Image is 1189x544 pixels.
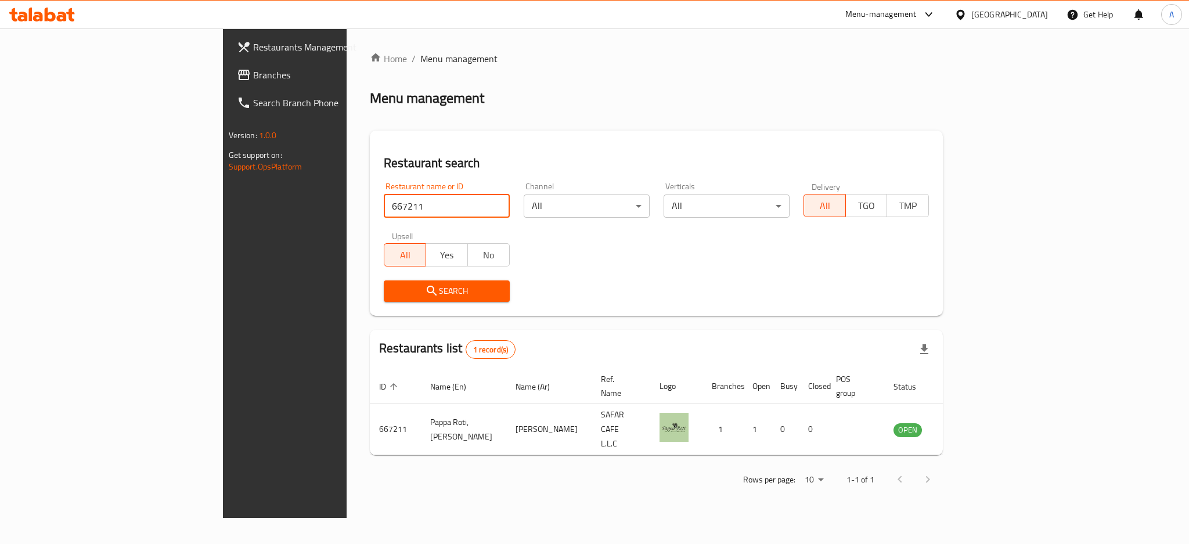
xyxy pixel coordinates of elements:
[229,128,257,143] span: Version:
[800,471,828,489] div: Rows per page:
[430,380,481,394] span: Name (En)
[370,369,985,455] table: enhanced table
[384,154,929,172] h2: Restaurant search
[421,404,506,455] td: Pappa Roti, [PERSON_NAME]
[228,33,421,61] a: Restaurants Management
[1169,8,1174,21] span: A
[379,340,516,359] h2: Restaurants list
[379,380,401,394] span: ID
[431,247,463,264] span: Yes
[893,423,922,437] span: OPEN
[664,194,790,218] div: All
[845,194,888,217] button: TGO
[229,147,282,163] span: Get support on:
[743,473,795,487] p: Rows per page:
[384,194,510,218] input: Search for restaurant name or ID..
[253,68,412,82] span: Branches
[846,473,874,487] p: 1-1 of 1
[473,247,505,264] span: No
[524,194,650,218] div: All
[851,197,883,214] span: TGO
[420,52,498,66] span: Menu management
[389,247,421,264] span: All
[910,336,938,363] div: Export file
[660,413,689,442] img: Pappa Roti, Burjuman
[845,8,917,21] div: Menu-management
[702,369,743,404] th: Branches
[650,369,702,404] th: Logo
[971,8,1048,21] div: [GEOGRAPHIC_DATA]
[426,243,468,266] button: Yes
[259,128,277,143] span: 1.0.0
[506,404,592,455] td: [PERSON_NAME]
[799,404,827,455] td: 0
[743,369,771,404] th: Open
[516,380,565,394] span: Name (Ar)
[466,344,516,355] span: 1 record(s)
[228,89,421,117] a: Search Branch Phone
[228,61,421,89] a: Branches
[466,340,516,359] div: Total records count
[799,369,827,404] th: Closed
[392,232,413,240] label: Upsell
[229,159,302,174] a: Support.OpsPlatform
[370,89,484,107] h2: Menu management
[467,243,510,266] button: No
[804,194,846,217] button: All
[253,96,412,110] span: Search Branch Phone
[887,194,929,217] button: TMP
[601,372,636,400] span: Ref. Name
[384,243,426,266] button: All
[771,404,799,455] td: 0
[771,369,799,404] th: Busy
[893,423,922,437] div: OPEN
[592,404,650,455] td: SAFAR CAFE L.L.C
[743,404,771,455] td: 1
[836,372,870,400] span: POS group
[393,284,500,298] span: Search
[253,40,412,54] span: Restaurants Management
[892,197,924,214] span: TMP
[384,280,510,302] button: Search
[809,197,841,214] span: All
[702,404,743,455] td: 1
[370,52,943,66] nav: breadcrumb
[893,380,931,394] span: Status
[812,182,841,190] label: Delivery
